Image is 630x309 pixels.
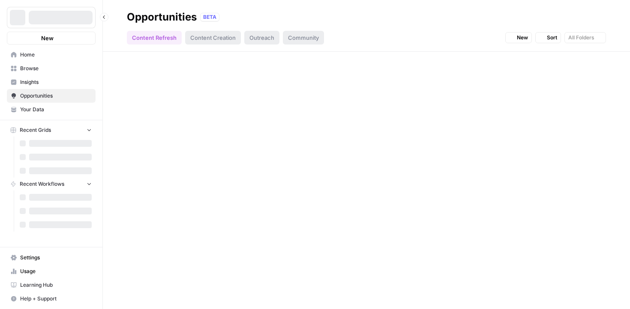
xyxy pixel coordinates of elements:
[244,31,279,45] div: Outreach
[7,292,96,306] button: Help + Support
[20,180,64,188] span: Recent Workflows
[7,251,96,264] a: Settings
[7,32,96,45] button: New
[127,31,182,45] div: Content Refresh
[200,13,219,21] div: BETA
[7,264,96,278] a: Usage
[547,34,557,42] span: Sort
[20,254,92,261] span: Settings
[20,106,92,113] span: Your Data
[7,124,96,137] button: Recent Grids
[7,178,96,190] button: Recent Workflows
[20,92,92,100] span: Opportunities
[20,78,92,86] span: Insights
[505,32,532,43] button: New
[568,34,594,42] span: All Folders
[7,278,96,292] a: Learning Hub
[127,10,197,24] div: Opportunities
[517,34,528,42] span: New
[7,48,96,62] a: Home
[7,62,96,75] a: Browse
[7,89,96,103] a: Opportunities
[20,51,92,59] span: Home
[20,126,51,134] span: Recent Grids
[20,295,92,303] span: Help + Support
[20,281,92,289] span: Learning Hub
[20,267,92,275] span: Usage
[564,32,606,43] button: All Folders
[7,75,96,89] a: Insights
[535,32,561,43] button: Sort
[185,31,241,45] div: Content Creation
[20,65,92,72] span: Browse
[41,34,54,42] span: New
[283,31,324,45] div: Community
[7,103,96,116] a: Your Data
